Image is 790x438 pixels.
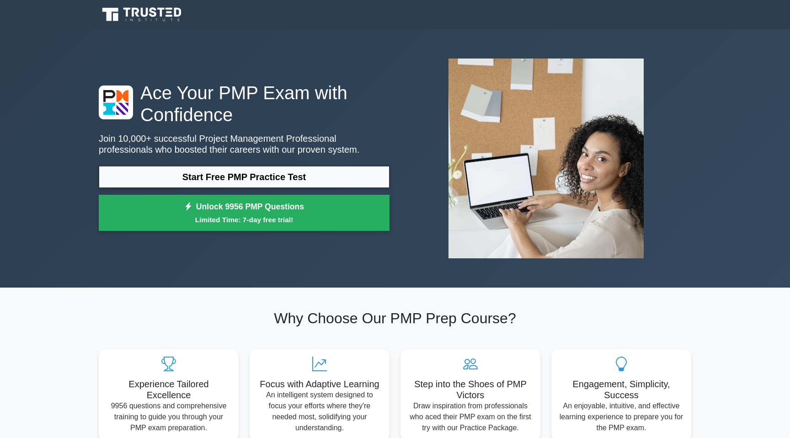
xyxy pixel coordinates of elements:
[110,214,378,225] small: Limited Time: 7-day free trial!
[257,379,382,390] h5: Focus with Adaptive Learning
[106,379,231,401] h5: Experience Tailored Excellence
[99,195,390,231] a: Unlock 9956 PMP QuestionsLimited Time: 7-day free trial!
[559,379,684,401] h5: Engagement, Simplicity, Success
[99,82,390,126] h1: Ace Your PMP Exam with Confidence
[408,401,533,433] p: Draw inspiration from professionals who aced their PMP exam on the first try with our Practice Pa...
[106,401,231,433] p: 9956 questions and comprehensive training to guide you through your PMP exam preparation.
[99,310,691,327] h2: Why Choose Our PMP Prep Course?
[408,379,533,401] h5: Step into the Shoes of PMP Victors
[99,133,390,155] p: Join 10,000+ successful Project Management Professional professionals who boosted their careers w...
[257,390,382,433] p: An intelligent system designed to focus your efforts where they're needed most, solidifying your ...
[559,401,684,433] p: An enjoyable, intuitive, and effective learning experience to prepare you for the PMP exam.
[99,166,390,188] a: Start Free PMP Practice Test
